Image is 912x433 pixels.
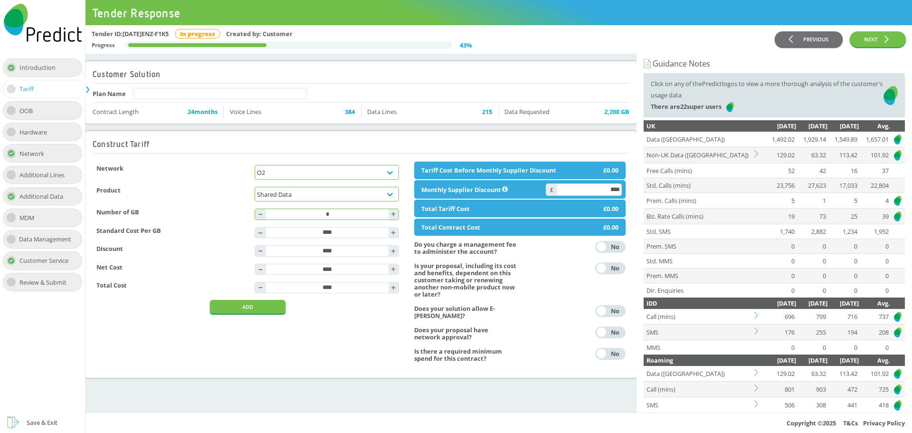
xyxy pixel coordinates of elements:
[608,244,623,250] div: No
[796,324,827,340] td: 255
[893,327,902,338] img: Predict Mobile
[796,340,827,355] td: 0
[421,203,470,214] div: Total Tariff Cost
[257,191,396,198] div: Shared Data
[859,163,890,178] td: 37
[863,419,905,427] a: Privacy Policy
[644,340,753,355] td: MMS
[4,4,82,42] img: Predict Mobile
[827,324,859,340] td: 194
[796,224,827,239] td: 2,882
[796,132,827,147] td: 1,929.14
[827,192,859,208] td: 5
[796,298,827,309] div: [DATE]
[644,132,753,147] td: Data ([GEOGRAPHIC_DATA])
[19,169,72,181] div: Additional Lines
[765,208,796,224] td: 19
[796,163,827,178] td: 42
[646,355,753,366] div: Roaming
[258,209,263,216] div: -
[19,62,63,73] div: Introduction
[843,419,858,427] a: T&Cs
[796,192,827,208] td: 1
[765,324,796,340] td: 176
[258,246,263,253] div: -
[827,147,859,163] td: 113.42
[827,366,859,382] td: 113.42
[595,262,626,275] button: YesNo
[188,106,218,117] span: 24 months
[827,253,859,268] td: 0
[258,228,263,235] div: -
[604,106,629,117] span: 2,200 GB
[646,298,753,309] div: IDD
[859,253,890,268] td: 0
[421,184,508,195] div: Monthly Supplier Discount
[893,195,902,207] img: Predict Mobile
[257,169,396,176] div: O2
[859,178,890,192] td: 22,804
[827,340,859,355] td: 0
[765,355,796,366] div: [DATE]
[414,327,520,341] h4: Does your proposal have network approval?
[859,283,890,298] td: 0
[859,208,890,224] td: 39
[827,132,859,147] td: 1,549.89
[646,120,753,132] div: UK
[765,224,796,239] td: 1,740
[827,224,859,239] td: 1,234
[608,351,623,357] div: No
[893,384,902,395] img: Predict Mobile
[765,397,796,413] td: 506
[96,187,247,194] h4: Product
[765,132,796,147] td: 1,492.02
[19,277,74,288] div: Review & Submit
[414,241,520,255] h4: Do you charge a management fee to administer the account?
[19,83,41,95] div: Tariff
[96,282,247,289] h4: Total Cost
[651,102,725,111] span: There are 22 super users
[796,283,827,298] td: 0
[644,58,905,69] div: Guidance Notes
[96,165,247,172] h4: Network
[603,164,618,176] div: £0.00
[893,149,902,161] img: Predict Mobile
[827,268,859,283] td: 0
[391,248,396,255] div: +
[765,283,796,298] td: 0
[796,382,827,397] td: 903
[391,266,396,273] div: +
[644,253,753,268] td: Std. MMS
[827,298,859,309] div: [DATE]
[827,120,859,132] div: [DATE]
[92,39,115,51] div: Progress
[796,147,827,163] td: 63.32
[19,148,51,159] div: Network
[859,268,890,283] td: 0
[93,140,150,149] h2: Construct Tariff
[27,417,57,428] div: Save & Exit
[644,324,753,340] td: SMS
[859,239,890,253] td: 0
[827,178,859,192] td: 17,033
[482,106,492,117] span: 215
[893,134,902,145] img: Predict Mobile
[827,355,859,366] div: [DATE]
[93,70,161,79] h2: Customer Solution
[796,253,827,268] td: 0
[859,120,890,132] div: Avg.
[765,253,796,268] td: 0
[644,192,753,208] td: Prem. Calls (mins)
[85,413,912,433] div: Copyright © 2025
[96,209,247,216] h4: Number of GB
[827,382,859,397] td: 472
[644,382,753,397] td: Call (mins)
[859,132,890,147] td: 1,657.01
[765,366,796,382] td: 129.02
[765,178,796,192] td: 23,756
[859,224,890,239] td: 1,952
[765,309,796,325] td: 696
[96,245,247,252] h4: Discount
[827,208,859,224] td: 25
[765,192,796,208] td: 5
